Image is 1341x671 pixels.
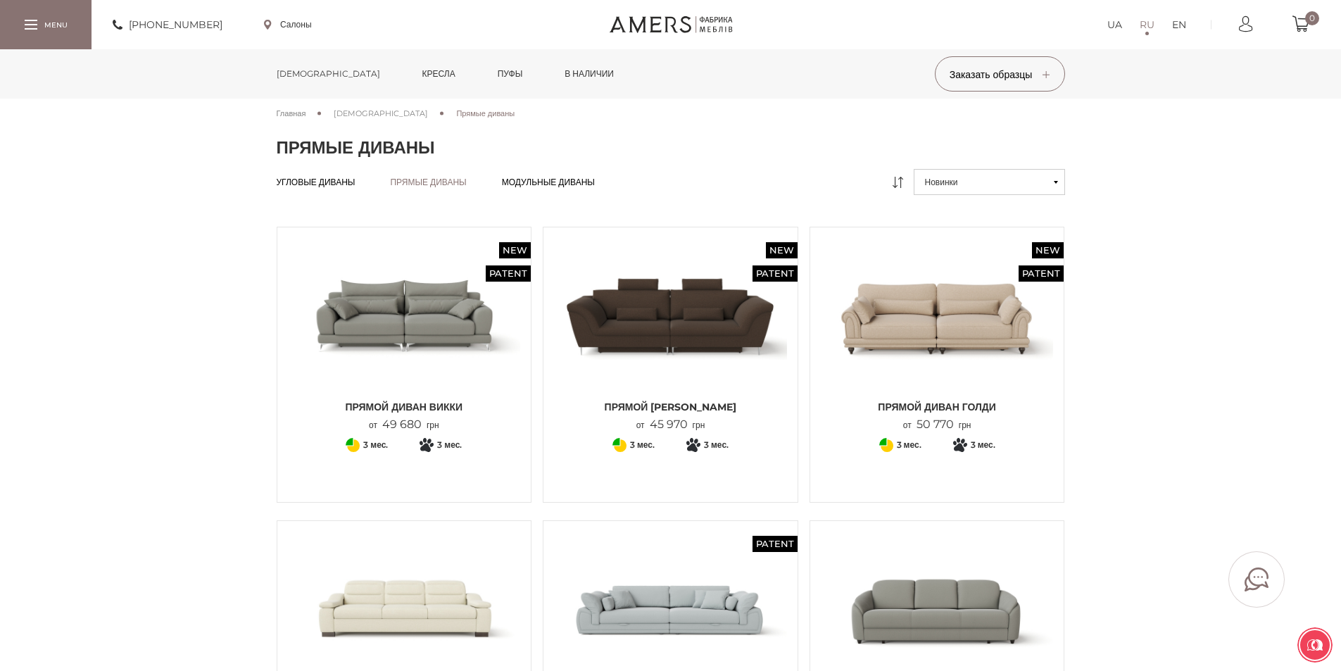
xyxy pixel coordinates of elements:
span: 49 680 [377,418,427,431]
span: 0 [1305,11,1319,25]
a: RU [1140,16,1154,33]
span: 3 мес. [437,437,462,453]
a: New Patent Прямой диван ГОЛДИ Прямой диван ГОЛДИ Прямой диван ГОЛДИ от50 770грн [821,238,1054,432]
span: Заказать образцы [950,68,1050,81]
a: Кресла [412,49,466,99]
span: 3 мес. [971,437,995,453]
span: Прямой диван ВИККИ [288,400,521,414]
span: Patent [753,536,798,552]
a: [DEMOGRAPHIC_DATA] [266,49,391,99]
a: [DEMOGRAPHIC_DATA] [334,107,428,120]
span: Прямой диван ГОЛДИ [821,400,1054,414]
span: 3 мес. [630,437,655,453]
span: Patent [486,265,531,282]
p: от грн [903,418,971,432]
a: New Patent Прямой Диван Грейси Прямой Диван Грейси Прямой [PERSON_NAME] от45 970грн [554,238,787,432]
span: Patent [753,265,798,282]
a: Пуфы [487,49,534,99]
p: от грн [369,418,439,432]
a: EN [1172,16,1186,33]
a: Главная [277,107,306,120]
a: в наличии [554,49,624,99]
span: New [1032,242,1064,258]
a: [PHONE_NUMBER] [113,16,222,33]
p: от грн [636,418,705,432]
span: Patent [1019,265,1064,282]
a: New Patent Прямой диван ВИККИ Прямой диван ВИККИ Прямой диван ВИККИ от49 680грн [288,238,521,432]
span: 3 мес. [704,437,729,453]
span: New [499,242,531,258]
button: Новинки [914,169,1065,195]
span: Прямой [PERSON_NAME] [554,400,787,414]
span: 3 мес. [897,437,921,453]
a: Модульные диваны [502,177,595,188]
h1: Прямые диваны [277,137,1065,158]
span: [DEMOGRAPHIC_DATA] [334,108,428,118]
span: New [766,242,798,258]
span: 3 мес. [363,437,388,453]
a: Салоны [264,18,312,31]
span: 50 770 [912,418,959,431]
span: Главная [277,108,306,118]
a: UA [1107,16,1122,33]
a: Угловые диваны [277,177,355,188]
button: Заказать образцы [935,56,1065,92]
span: 45 970 [645,418,693,431]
